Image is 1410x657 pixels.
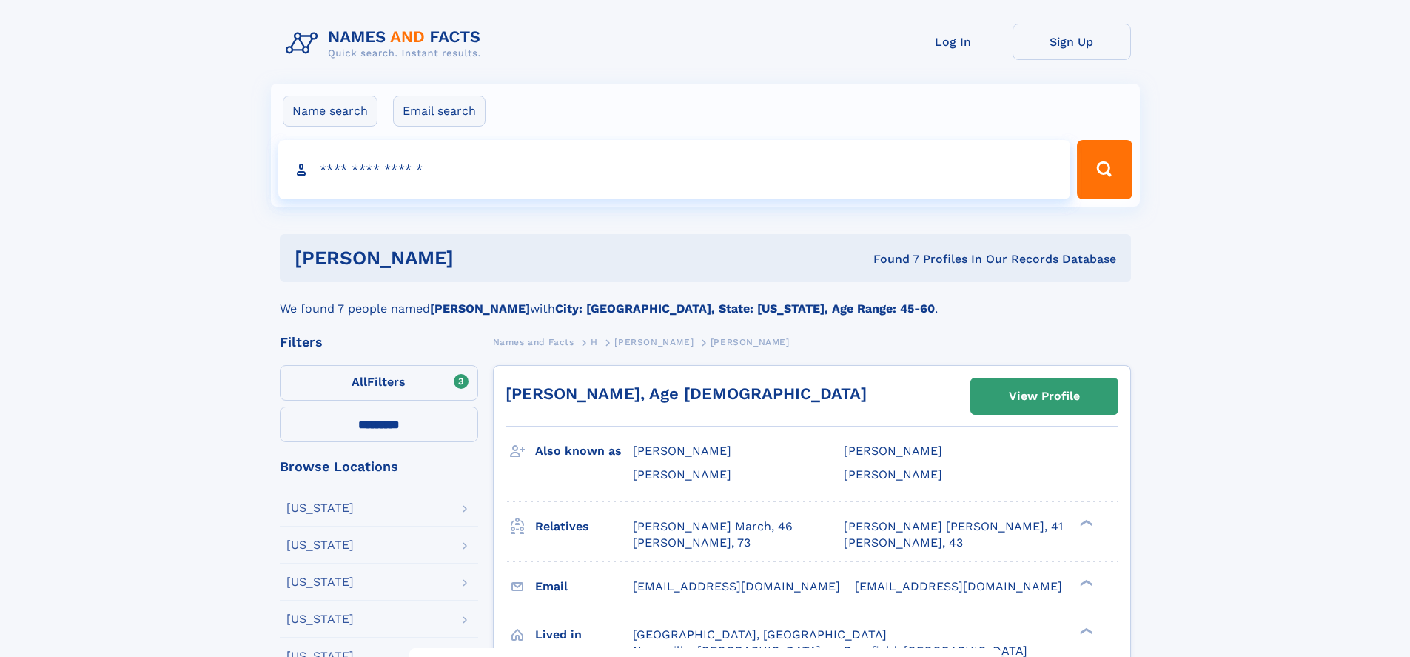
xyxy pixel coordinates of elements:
[844,467,942,481] span: [PERSON_NAME]
[1076,518,1094,527] div: ❯
[278,140,1071,199] input: search input
[280,282,1131,318] div: We found 7 people named with .
[894,24,1013,60] a: Log In
[506,384,867,403] a: [PERSON_NAME], Age [DEMOGRAPHIC_DATA]
[633,627,887,641] span: [GEOGRAPHIC_DATA], [GEOGRAPHIC_DATA]
[711,337,790,347] span: [PERSON_NAME]
[633,535,751,551] a: [PERSON_NAME], 73
[614,333,694,351] a: [PERSON_NAME]
[280,365,478,401] label: Filters
[280,460,478,473] div: Browse Locations
[535,574,633,599] h3: Email
[280,24,493,64] img: Logo Names and Facts
[971,378,1118,414] a: View Profile
[844,518,1063,535] a: [PERSON_NAME] [PERSON_NAME], 41
[286,502,354,514] div: [US_STATE]
[844,444,942,458] span: [PERSON_NAME]
[393,96,486,127] label: Email search
[1009,379,1080,413] div: View Profile
[633,444,731,458] span: [PERSON_NAME]
[430,301,530,316] b: [PERSON_NAME]
[555,301,935,316] b: City: [GEOGRAPHIC_DATA], State: [US_STATE], Age Range: 45-60
[535,622,633,647] h3: Lived in
[633,518,793,535] a: [PERSON_NAME] March, 46
[1076,626,1094,636] div: ❯
[283,96,377,127] label: Name search
[591,337,598,347] span: H
[855,579,1062,593] span: [EMAIL_ADDRESS][DOMAIN_NAME]
[633,467,731,481] span: [PERSON_NAME]
[493,333,574,351] a: Names and Facts
[663,251,1116,267] div: Found 7 Profiles In Our Records Database
[1076,578,1094,587] div: ❯
[295,249,664,267] h1: [PERSON_NAME]
[633,579,840,593] span: [EMAIL_ADDRESS][DOMAIN_NAME]
[591,333,598,351] a: H
[286,613,354,625] div: [US_STATE]
[535,514,633,539] h3: Relatives
[614,337,694,347] span: [PERSON_NAME]
[280,336,478,349] div: Filters
[1077,140,1132,199] button: Search Button
[1013,24,1131,60] a: Sign Up
[844,535,963,551] a: [PERSON_NAME], 43
[286,576,354,588] div: [US_STATE]
[535,438,633,464] h3: Also known as
[352,375,367,389] span: All
[286,539,354,551] div: [US_STATE]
